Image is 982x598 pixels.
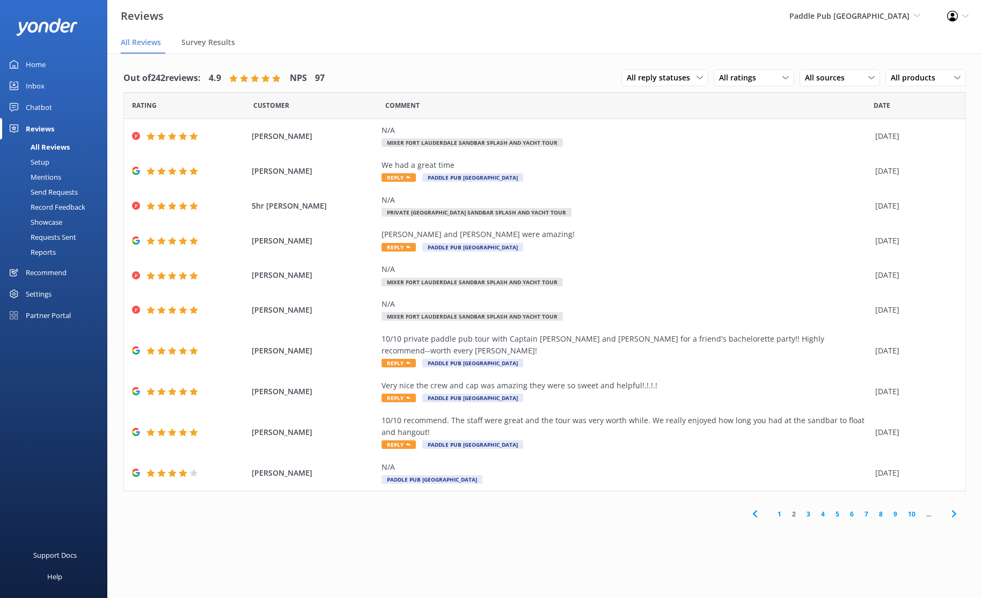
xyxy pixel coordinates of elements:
div: All Reviews [6,139,70,154]
div: Help [47,566,62,587]
div: [DATE] [875,426,952,438]
a: 5 [830,509,845,519]
span: Private [GEOGRAPHIC_DATA] Sandbar Splash and Yacht Tour [382,208,571,217]
div: Showcase [6,215,62,230]
div: [DATE] [875,130,952,142]
span: Reply [382,394,416,402]
span: Reply [382,173,416,182]
span: [PERSON_NAME] [252,165,377,177]
div: Settings [26,283,52,305]
div: N/A [382,124,870,136]
span: Paddle Pub [GEOGRAPHIC_DATA] [422,173,523,182]
span: All Reviews [121,37,161,48]
span: Paddle Pub [GEOGRAPHIC_DATA] [382,475,482,484]
div: Record Feedback [6,200,85,215]
div: Reports [6,245,56,260]
h3: Reviews [121,8,164,25]
span: [PERSON_NAME] [252,130,377,142]
span: Mixer Fort Lauderdale Sandbar Splash and Yacht Tour [382,278,563,286]
div: Very nice the crew and cap was amazing they were so sweet and helpful!.!.!.! [382,380,870,392]
span: Mixer Fort Lauderdale Sandbar Splash and Yacht Tour [382,138,563,147]
span: [PERSON_NAME] [252,235,377,247]
span: [PERSON_NAME] [252,304,377,316]
span: [PERSON_NAME] [252,467,377,479]
span: Reply [382,359,416,367]
div: Support Docs [33,544,77,566]
div: Mentions [6,169,61,184]
span: All sources [805,72,851,84]
div: We had a great time [382,159,870,171]
div: Setup [6,154,49,169]
span: Paddle Pub [GEOGRAPHIC_DATA] [789,11,910,21]
div: 10/10 private paddle pub tour with Captain [PERSON_NAME] and [PERSON_NAME] for a friend's bachelo... [382,333,870,357]
a: 7 [859,509,874,519]
span: [PERSON_NAME] [252,386,377,397]
a: 8 [874,509,888,519]
a: Reports [6,245,107,260]
span: Paddle Pub [GEOGRAPHIC_DATA] [422,243,523,252]
a: Showcase [6,215,107,230]
div: [PERSON_NAME] and [PERSON_NAME] were amazing! [382,228,870,240]
div: Recommend [26,262,67,283]
a: Record Feedback [6,200,107,215]
span: [PERSON_NAME] [252,426,377,438]
div: N/A [382,298,870,310]
a: 10 [903,509,921,519]
div: [DATE] [875,386,952,397]
a: 2 [787,509,801,519]
span: Paddle Pub [GEOGRAPHIC_DATA] [422,394,523,402]
span: Date [874,100,890,110]
h4: NPS [290,71,307,85]
a: 1 [772,509,787,519]
div: [DATE] [875,235,952,247]
span: Reply [382,440,416,449]
div: Send Requests [6,184,78,200]
span: Paddle Pub [GEOGRAPHIC_DATA] [422,440,523,449]
span: Survey Results [181,37,235,48]
div: [DATE] [875,269,952,281]
div: [DATE] [875,165,952,177]
div: Partner Portal [26,305,71,326]
span: Mixer Fort Lauderdale Sandbar Splash and Yacht Tour [382,312,563,321]
div: N/A [382,461,870,473]
img: yonder-white-logo.png [16,18,78,36]
div: N/A [382,194,870,206]
span: [PERSON_NAME] [252,345,377,357]
span: All reply statuses [627,72,697,84]
a: Setup [6,154,107,169]
span: All products [891,72,942,84]
div: [DATE] [875,200,952,212]
span: Date [253,100,289,110]
h4: 97 [315,71,325,85]
div: Home [26,54,46,75]
div: Inbox [26,75,45,97]
a: Mentions [6,169,107,184]
a: 4 [816,509,830,519]
a: 9 [888,509,903,519]
h4: Out of 242 reviews: [123,71,201,85]
span: ... [921,509,936,519]
a: All Reviews [6,139,107,154]
span: 5hr [PERSON_NAME] [252,200,377,212]
a: Requests Sent [6,230,107,245]
div: 10/10 recommend. The staff were great and the tour was very worth while. We really enjoyed how lo... [382,415,870,439]
div: Requests Sent [6,230,76,245]
div: [DATE] [875,304,952,316]
span: Reply [382,243,416,252]
div: Reviews [26,118,54,139]
span: All ratings [719,72,763,84]
span: Question [385,100,420,110]
span: Paddle Pub [GEOGRAPHIC_DATA] [422,359,523,367]
a: 6 [845,509,859,519]
a: Send Requests [6,184,107,200]
div: [DATE] [875,345,952,357]
h4: 4.9 [209,71,221,85]
div: [DATE] [875,467,952,479]
a: 3 [801,509,816,519]
span: Date [132,100,157,110]
span: [PERSON_NAME] [252,269,377,281]
div: N/A [382,263,870,275]
div: Chatbot [26,97,52,118]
